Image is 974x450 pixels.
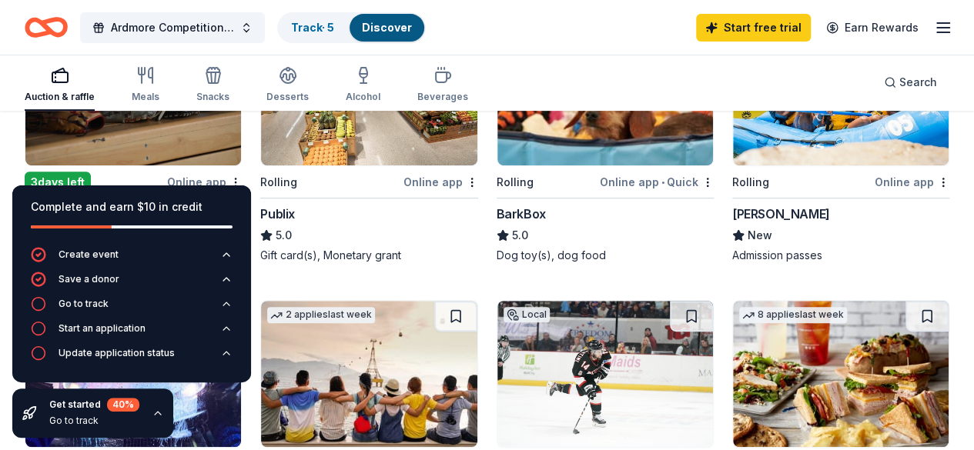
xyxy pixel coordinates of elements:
div: Complete and earn $10 in credit [31,198,233,216]
span: 5.0 [276,226,292,245]
div: Beverages [417,91,468,103]
a: Start free trial [696,14,811,42]
button: Search [872,67,949,98]
div: [PERSON_NAME] [732,205,830,223]
a: Image for PublixTop rated5 applieslast weekRollingOnline appPublix5.0Gift card(s), Monetary grant [260,18,477,263]
div: Online app [403,172,478,192]
div: Alcohol [346,91,380,103]
button: Desserts [266,60,309,111]
a: Discover [362,21,412,34]
a: Earn Rewards [817,14,928,42]
span: 5.0 [512,226,528,245]
div: 40 % [107,398,139,412]
button: Auction & raffle [25,60,95,111]
a: Image for Montgomery WhitewaterLocalRollingOnline app[PERSON_NAME]NewAdmission passes [732,18,949,263]
button: Beverages [417,60,468,111]
a: Home [25,9,68,45]
div: Get started [49,398,139,412]
button: Track· 5Discover [277,12,426,43]
div: Update application status [59,347,175,359]
button: Meals [132,60,159,111]
span: Ardmore Competition Cheer Silent Auction [111,18,234,37]
button: Ardmore Competition Cheer Silent Auction [80,12,265,43]
div: 2 applies last week [267,307,375,323]
a: Track· 5 [291,21,334,34]
div: Online app [167,172,242,192]
div: Desserts [266,91,309,103]
div: Start an application [59,322,146,335]
div: Snacks [196,91,229,103]
button: Go to track [31,296,233,321]
span: • [661,176,664,188]
a: Image for BarkBoxTop rated12 applieslast weekRollingOnline app•QuickBarkBox5.0Dog toy(s), dog food [497,18,714,263]
div: Create event [59,248,119,261]
div: 8 applies last week [739,307,847,323]
button: Save a donor [31,272,233,296]
div: Go to track [49,415,139,427]
div: Gift card(s), Monetary grant [260,248,477,263]
img: Image for McAlister's Deli [733,301,949,447]
div: Rolling [260,173,297,192]
div: Auction & raffle [25,91,95,103]
button: Update application status [31,345,233,370]
a: Image for Rocket City Trash PandasLocal3days leftOnline appRocket City Trash PandasNewMemorabilia... [25,18,242,263]
div: Rolling [497,173,534,192]
div: Rolling [732,173,769,192]
div: Local [504,307,550,322]
div: Admission passes [732,248,949,263]
div: BarkBox [497,205,546,223]
div: Meals [132,91,159,103]
button: Alcohol [346,60,380,111]
div: Online app Quick [600,172,714,192]
img: Image for Huntsville Havoc [497,301,713,447]
div: Save a donor [59,273,119,285]
div: Go to track [59,298,109,310]
button: Create event [31,247,233,272]
button: Snacks [196,60,229,111]
button: Start an application [31,321,233,345]
div: Online app [875,172,949,192]
span: New [748,226,772,245]
div: Publix [260,205,295,223]
div: 3 days left [25,172,91,193]
img: Image for Let's Roam [261,301,477,447]
div: Dog toy(s), dog food [497,248,714,263]
span: Search [899,73,937,92]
